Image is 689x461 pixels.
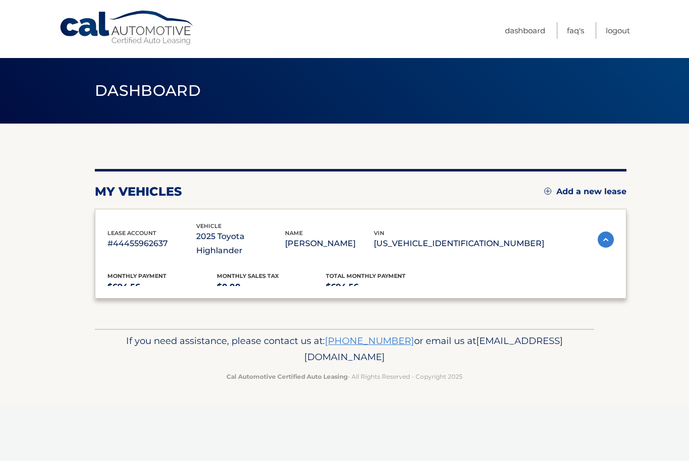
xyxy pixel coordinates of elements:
p: If you need assistance, please contact us at: or email us at [101,333,588,365]
p: $694.56 [107,280,217,294]
p: $0.00 [217,280,326,294]
span: Monthly sales Tax [217,272,279,279]
span: name [285,229,303,237]
p: 2025 Toyota Highlander [196,229,285,258]
a: Cal Automotive [59,10,195,46]
a: FAQ's [567,22,584,39]
span: lease account [107,229,156,237]
span: Total Monthly Payment [326,272,406,279]
strong: Cal Automotive Certified Auto Leasing [226,373,348,380]
p: $694.56 [326,280,435,294]
span: vehicle [196,222,221,229]
p: #44455962637 [107,237,196,251]
span: Monthly Payment [107,272,166,279]
img: accordion-active.svg [598,232,614,248]
img: add.svg [544,188,551,195]
p: - All Rights Reserved - Copyright 2025 [101,371,588,382]
p: [US_VEHICLE_IDENTIFICATION_NUMBER] [374,237,544,251]
a: Dashboard [505,22,545,39]
span: Dashboard [95,81,201,100]
h2: my vehicles [95,184,182,199]
a: Add a new lease [544,187,626,197]
a: Logout [606,22,630,39]
p: [PERSON_NAME] [285,237,374,251]
a: [PHONE_NUMBER] [325,335,414,347]
span: vin [374,229,384,237]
